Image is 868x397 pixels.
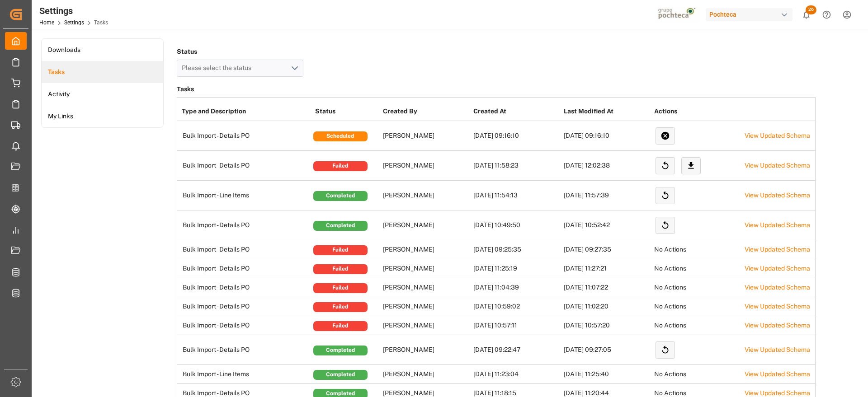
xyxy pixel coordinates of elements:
[313,191,368,201] div: Completed
[561,151,652,181] td: [DATE] 12:02:38
[381,181,471,210] td: [PERSON_NAME]
[177,278,313,297] td: Bulk Import - Details PO
[177,365,313,384] td: Bulk Import - Line Items
[177,45,303,58] h4: Status
[654,265,686,272] span: No Actions
[745,389,810,397] a: View Updated Schema
[313,102,381,121] th: Status
[42,83,163,105] a: Activity
[706,8,793,21] div: Pochteca
[313,283,368,293] div: Failed
[177,181,313,210] td: Bulk Import - Line Items
[177,335,313,365] td: Bulk Import - Details PO
[177,210,313,240] td: Bulk Import - Details PO
[654,284,686,291] span: No Actions
[313,321,368,331] div: Failed
[471,181,561,210] td: [DATE] 11:54:13
[313,264,368,274] div: Failed
[806,5,816,14] span: 26
[561,181,652,210] td: [DATE] 11:57:39
[381,240,471,259] td: [PERSON_NAME]
[654,303,686,310] span: No Actions
[39,19,54,26] a: Home
[471,278,561,297] td: [DATE] 11:04:39
[471,240,561,259] td: [DATE] 09:25:35
[745,265,810,272] a: View Updated Schema
[471,121,561,151] td: [DATE] 09:16:10
[471,335,561,365] td: [DATE] 09:22:47
[177,102,313,121] th: Type and Description
[745,191,810,199] a: View Updated Schema
[654,370,686,378] span: No Actions
[313,302,368,312] div: Failed
[561,102,652,121] th: Last Modified At
[654,389,686,397] span: No Actions
[561,210,652,240] td: [DATE] 10:52:42
[561,365,652,384] td: [DATE] 11:25:40
[381,365,471,384] td: [PERSON_NAME]
[654,322,686,329] span: No Actions
[561,278,652,297] td: [DATE] 11:07:22
[796,5,816,25] button: show 26 new notifications
[42,105,163,127] a: My Links
[816,5,837,25] button: Help Center
[471,210,561,240] td: [DATE] 10:49:50
[652,102,742,121] th: Actions
[706,6,796,23] button: Pochteca
[745,322,810,329] a: View Updated Schema
[745,162,810,169] a: View Updated Schema
[561,240,652,259] td: [DATE] 09:27:35
[177,316,313,335] td: Bulk Import - Details PO
[381,316,471,335] td: [PERSON_NAME]
[381,297,471,316] td: [PERSON_NAME]
[313,221,368,231] div: Completed
[182,64,256,71] span: Please select the status
[177,83,816,96] h3: Tasks
[654,246,686,253] span: No Actions
[745,284,810,291] a: View Updated Schema
[177,240,313,259] td: Bulk Import - Details PO
[42,61,163,83] a: Tasks
[561,297,652,316] td: [DATE] 11:02:20
[177,259,313,278] td: Bulk Import - Details PO
[561,259,652,278] td: [DATE] 11:27:21
[745,246,810,253] a: View Updated Schema
[381,335,471,365] td: [PERSON_NAME]
[471,297,561,316] td: [DATE] 10:59:02
[381,121,471,151] td: [PERSON_NAME]
[177,60,303,77] button: open menu
[177,151,313,181] td: Bulk Import - Details PO
[471,151,561,181] td: [DATE] 11:58:23
[42,39,163,61] a: Downloads
[745,370,810,378] a: View Updated Schema
[561,335,652,365] td: [DATE] 09:27:05
[471,259,561,278] td: [DATE] 11:25:19
[381,102,471,121] th: Created By
[177,121,313,151] td: Bulk Import - Details PO
[313,245,368,255] div: Failed
[381,278,471,297] td: [PERSON_NAME]
[561,121,652,151] td: [DATE] 09:16:10
[745,221,810,229] a: View Updated Schema
[313,370,368,380] div: Completed
[64,19,84,26] a: Settings
[177,297,313,316] td: Bulk Import - Details PO
[39,4,108,18] div: Settings
[471,102,561,121] th: Created At
[381,151,471,181] td: [PERSON_NAME]
[745,346,810,353] a: View Updated Schema
[381,210,471,240] td: [PERSON_NAME]
[655,7,700,23] img: pochtecaImg.jpg_1689854062.jpg
[561,316,652,335] td: [DATE] 10:57:20
[313,346,368,355] div: Completed
[471,365,561,384] td: [DATE] 11:23:04
[471,316,561,335] td: [DATE] 10:57:11
[745,132,810,139] a: View Updated Schema
[381,259,471,278] td: [PERSON_NAME]
[313,161,368,171] div: Failed
[313,131,368,141] div: Scheduled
